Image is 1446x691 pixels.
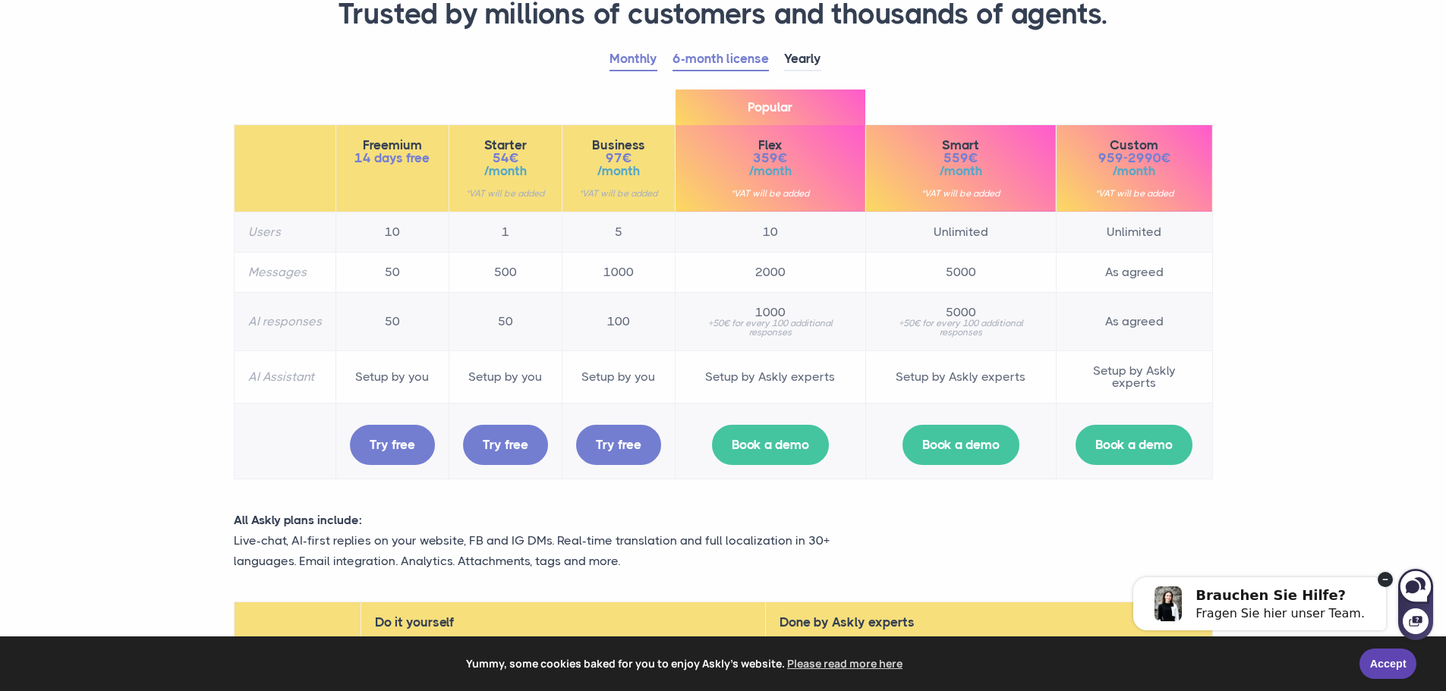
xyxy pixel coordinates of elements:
td: Unlimited [1056,212,1212,252]
td: Unlimited [865,212,1056,252]
a: Monthly [610,48,657,71]
span: /month [463,165,548,177]
span: 54€ [463,152,548,165]
td: 2000 [675,252,865,292]
td: Setup by you [336,350,449,403]
small: +50€ for every 100 additional responses [880,319,1042,337]
td: Setup by you [449,350,562,403]
th: AI responses [234,292,336,350]
td: 50 [336,292,449,350]
span: 959-2990€ [1070,152,1199,165]
span: /month [880,165,1042,177]
span: Flex [689,139,852,152]
small: *VAT will be added [880,189,1042,198]
td: 500 [449,252,562,292]
th: AI Assistant [234,350,336,403]
td: Setup by you [562,350,675,403]
span: 14 days free [350,152,435,165]
span: Freemium [350,139,435,152]
td: 5000 [865,252,1056,292]
th: Messages [234,252,336,292]
a: Book a demo [903,425,1019,465]
td: 10 [675,212,865,252]
span: 559€ [880,152,1042,165]
span: /month [576,165,661,177]
span: Starter [463,139,548,152]
span: 359€ [689,152,852,165]
a: Book a demo [1076,425,1192,465]
td: 50 [449,292,562,350]
small: *VAT will be added [576,189,661,198]
span: /month [689,165,852,177]
a: Try free [576,425,661,465]
span: Smart [880,139,1042,152]
span: /month [1070,165,1199,177]
td: 10 [336,212,449,252]
td: 1000 [562,252,675,292]
small: *VAT will be added [463,189,548,198]
span: Yummy, some cookies baked for you to enjoy Askly's website. [22,652,1349,675]
td: 100 [562,292,675,350]
th: Do it yourself [361,602,765,643]
strong: All Askly plans include: [234,513,362,527]
span: 1000 [689,306,852,319]
th: Done by Askly experts [765,602,1212,643]
td: Setup by Askly experts [1056,350,1212,403]
a: 6-month license [673,48,769,71]
span: Custom [1070,139,1199,152]
small: +50€ for every 100 additional responses [689,319,852,337]
a: Try free [463,425,548,465]
a: Try free [350,425,435,465]
small: *VAT will be added [689,189,852,198]
p: Live-chat, AI-first replies on your website, FB and IG DMs. Real-time translation and full locali... [234,530,879,571]
a: learn more about cookies [785,652,905,675]
td: As agreed [1056,252,1212,292]
th: Users [234,212,336,252]
td: 5 [562,212,675,252]
span: Popular [676,90,865,125]
span: As agreed [1070,316,1199,328]
span: Business [576,139,661,152]
a: Accept [1359,649,1416,679]
a: Book a demo [712,425,829,465]
small: *VAT will be added [1070,189,1199,198]
span: 5000 [880,306,1042,319]
td: 50 [336,252,449,292]
td: Setup by Askly experts [865,350,1056,403]
td: 1 [449,212,562,252]
span: 97€ [576,152,661,165]
a: Yearly [784,48,821,71]
iframe: Askly chat [1123,549,1435,642]
td: Setup by Askly experts [675,350,865,403]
